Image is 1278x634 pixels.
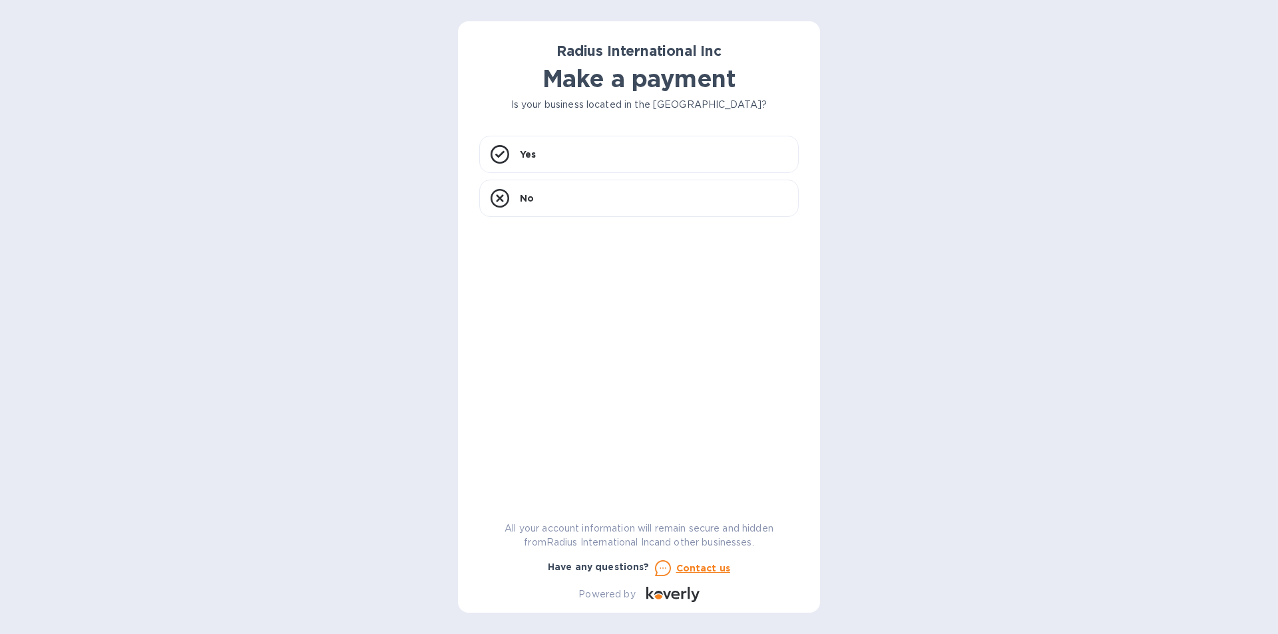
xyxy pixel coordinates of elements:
p: Is your business located in the [GEOGRAPHIC_DATA]? [479,98,799,112]
u: Contact us [676,563,731,573]
h1: Make a payment [479,65,799,92]
p: Yes [520,148,536,161]
p: All your account information will remain secure and hidden from Radius International Inc and othe... [479,522,799,550]
b: Radius International Inc [556,43,722,59]
b: Have any questions? [548,561,650,572]
p: Powered by [578,587,635,601]
p: No [520,192,534,205]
